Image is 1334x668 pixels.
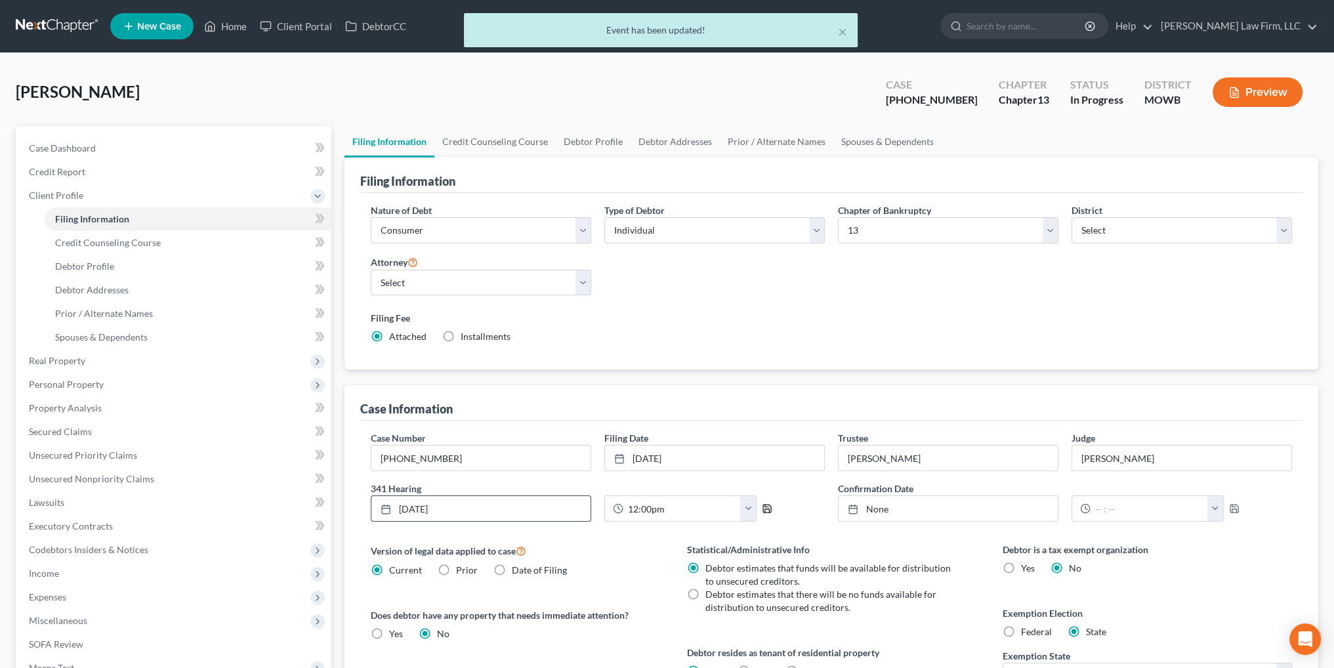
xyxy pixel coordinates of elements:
label: 341 Hearing [364,482,831,495]
label: Exemption Election [1003,606,1292,620]
span: 13 [1037,93,1049,106]
span: Yes [1021,562,1035,574]
label: District [1072,203,1102,217]
span: Current [389,564,422,575]
span: Credit Counseling Course [55,237,161,248]
a: Secured Claims [18,420,331,444]
span: Unsecured Priority Claims [29,449,137,461]
label: Chapter of Bankruptcy [838,203,931,217]
a: Spouses & Dependents [45,325,331,349]
span: Debtor estimates that funds will be available for distribution to unsecured creditors. [705,562,951,587]
span: SOFA Review [29,638,83,650]
a: Credit Report [18,160,331,184]
a: Debtor Profile [45,255,331,278]
span: Miscellaneous [29,615,87,626]
label: Attorney [371,254,418,270]
span: Secured Claims [29,426,92,437]
div: Case Information [360,401,453,417]
a: [DATE] [605,446,824,470]
a: Lawsuits [18,491,331,514]
a: Debtor Addresses [631,126,720,157]
div: Case [886,77,978,93]
div: Chapter [999,93,1049,108]
button: Preview [1213,77,1303,107]
div: [PHONE_NUMBER] [886,93,978,108]
label: Judge [1072,431,1095,445]
div: Chapter [999,77,1049,93]
span: [PERSON_NAME] [16,82,140,101]
span: Executory Contracts [29,520,113,532]
a: SOFA Review [18,633,331,656]
span: Prior / Alternate Names [55,308,153,319]
a: Case Dashboard [18,136,331,160]
label: Version of legal data applied to case [371,543,660,558]
label: Confirmation Date [831,482,1299,495]
label: Trustee [838,431,868,445]
span: Lawsuits [29,497,64,508]
button: × [838,24,847,39]
input: -- : -- [623,496,741,521]
span: Attached [389,331,427,342]
label: Statistical/Administrative Info [687,543,976,556]
span: Expenses [29,591,66,602]
a: Unsecured Priority Claims [18,444,331,467]
div: Filing Information [360,173,455,189]
label: Debtor resides as tenant of residential property [687,646,976,659]
a: Credit Counseling Course [434,126,556,157]
span: Codebtors Insiders & Notices [29,544,148,555]
a: Credit Counseling Course [45,231,331,255]
span: State [1086,626,1106,637]
a: Filing Information [344,126,434,157]
input: -- [839,446,1058,470]
div: District [1144,77,1192,93]
span: Debtor Profile [55,261,114,272]
label: Debtor is a tax exempt organization [1003,543,1292,556]
input: -- : -- [1091,496,1208,521]
div: In Progress [1070,93,1123,108]
span: Date of Filing [512,564,567,575]
a: Filing Information [45,207,331,231]
span: Case Dashboard [29,142,96,154]
span: Federal [1021,626,1052,637]
span: Spouses & Dependents [55,331,148,343]
label: Does debtor have any property that needs immediate attention? [371,608,660,622]
label: Case Number [371,431,426,445]
a: [DATE] [371,496,591,521]
span: No [437,628,449,639]
label: Type of Debtor [604,203,665,217]
div: Open Intercom Messenger [1289,623,1321,655]
span: Prior [456,564,478,575]
input: -- [1072,446,1291,470]
span: Personal Property [29,379,104,390]
a: Unsecured Nonpriority Claims [18,467,331,491]
a: Debtor Addresses [45,278,331,302]
span: Credit Report [29,166,85,177]
label: Nature of Debt [371,203,432,217]
div: MOWB [1144,93,1192,108]
span: Unsecured Nonpriority Claims [29,473,154,484]
span: No [1069,562,1081,574]
span: Debtor estimates that there will be no funds available for distribution to unsecured creditors. [705,589,936,613]
div: Event has been updated! [474,24,847,37]
input: Enter case number... [371,446,591,470]
a: Property Analysis [18,396,331,420]
span: Income [29,568,59,579]
span: Client Profile [29,190,83,201]
span: Debtor Addresses [55,284,129,295]
label: Filing Date [604,431,648,445]
span: Real Property [29,355,85,366]
span: Property Analysis [29,402,102,413]
label: Exemption State [1003,649,1070,663]
span: Yes [389,628,403,639]
a: Spouses & Dependents [833,126,942,157]
div: Status [1070,77,1123,93]
a: Debtor Profile [556,126,631,157]
span: Filing Information [55,213,129,224]
a: Prior / Alternate Names [720,126,833,157]
a: None [839,496,1058,521]
a: Executory Contracts [18,514,331,538]
label: Filing Fee [371,311,1292,325]
a: Prior / Alternate Names [45,302,331,325]
span: Installments [461,331,511,342]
